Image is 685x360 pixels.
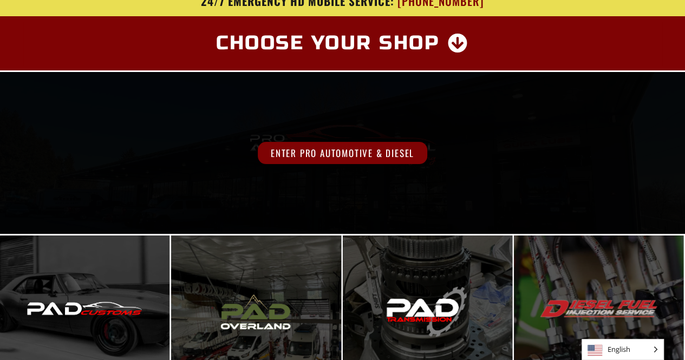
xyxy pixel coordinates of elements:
aside: Language selected: English [582,339,663,360]
a: Choose Your Shop [203,27,482,60]
span: Choose Your Shop [216,34,440,53]
span: Enter Pro Automotive & Diesel [258,142,427,164]
span: English [582,339,663,359]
